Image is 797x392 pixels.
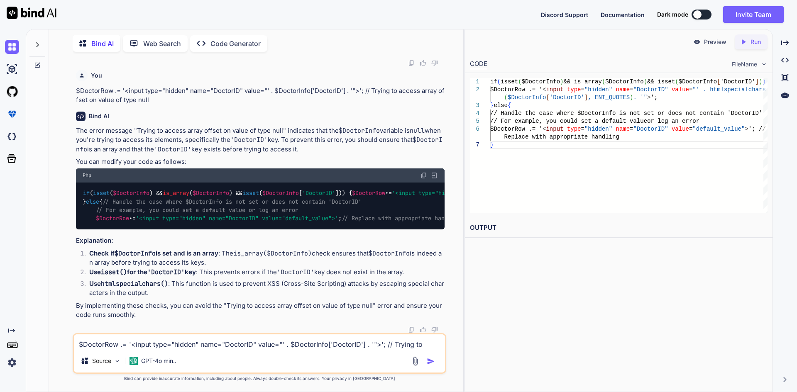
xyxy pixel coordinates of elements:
[7,7,56,19] img: Bind AI
[83,189,747,223] code: ( ( ) && ( ) && ( [ ])) { .= . ( [ ], ENT_QUOTES) . ; } { .= ; }
[342,215,461,222] span: // Replace with appropriate handling
[193,190,229,197] span: $DoctorInfo
[755,78,758,85] span: ]
[470,86,479,94] div: 2
[91,39,114,49] p: Bind AI
[103,198,362,205] span: // Handle the case where $DoctorInfo is not set or does not contain 'DoctorID'
[689,86,692,93] span: =
[760,61,768,68] img: chevron down
[352,190,385,197] span: $DoctorRow
[5,62,19,76] img: ai-studio
[546,126,563,132] span: input
[130,357,138,365] img: GPT-4o mini
[567,126,581,132] span: type
[720,78,755,85] span: 'DoctorID'
[490,118,647,124] span: // For example, you could set a default value
[73,375,446,382] p: Bind can provide inaccurate information, including about people. Always double-check its answers....
[490,102,494,109] span: }
[490,86,543,93] span: $DoctorRow .= '
[672,86,689,93] span: value
[543,86,546,93] span: <
[465,218,773,238] h2: OUTPUT
[647,118,699,124] span: or log an error
[83,172,91,179] span: Php
[101,268,127,276] code: isset()
[762,78,765,85] span: )
[115,249,156,258] code: $DoctorInfo
[431,326,438,333] img: dislike
[470,110,479,117] div: 4
[630,126,633,132] span: =
[748,126,765,132] span: '; //
[650,94,658,101] span: ';
[692,86,765,93] span: "' . htmlspecialchars
[693,38,701,46] img: preview
[101,280,168,288] code: htmlspecialchars()
[163,190,189,197] span: is_array
[584,94,588,101] span: ]
[369,249,410,258] code: $DoctorInfo
[89,280,168,287] strong: Use
[560,78,563,85] span: )
[262,190,299,197] span: $DoctorInfo
[302,190,335,197] span: 'DoctorID'
[581,86,584,93] span: =
[96,206,298,214] span: // For example, you could set a default value or log an error
[230,136,268,144] code: 'DoctorID'
[543,126,546,132] span: <
[650,110,762,117] span: t or does not contain 'DoctorID'
[616,86,630,93] span: name
[154,145,191,153] code: 'DoctorID'
[723,6,784,23] button: Invite Team
[91,71,102,80] h6: You
[86,198,99,205] span: else
[633,94,647,101] span: . '"
[83,190,90,197] span: if
[490,110,650,117] span: // Handle the case where $DoctorInfo is not se
[242,190,259,197] span: isset
[233,249,312,258] code: is_array($DoctorInfo)
[732,60,757,68] span: FileName
[588,94,630,101] span: , ENT_QUOTES
[76,86,445,105] p: $DoctorRow .= '<input type="hidden" name="DoctorID" value="' . $DoctorInfo['DoctorID'] . '">'; //...
[76,236,445,246] h3: Explanation:
[563,78,601,85] span: && is_array
[5,107,19,121] img: premium
[501,78,518,85] span: isset
[420,60,426,66] img: like
[147,268,185,276] code: 'DoctorID'
[584,126,612,132] span: "hidden"
[504,94,507,101] span: (
[420,326,426,333] img: like
[508,94,546,101] span: $DoctorInfo
[581,126,584,132] span: =
[541,10,588,19] button: Discord Support
[408,60,415,66] img: copy
[5,40,19,54] img: chat
[421,172,427,179] img: copy
[675,78,678,85] span: (
[546,86,563,93] span: input
[602,78,605,85] span: (
[490,126,543,132] span: $DoctorRow .= '
[114,358,121,365] img: Pick Models
[490,141,494,148] span: }
[411,356,420,366] img: attachment
[89,249,218,257] strong: Check if is set and is an array
[546,94,549,101] span: [
[647,78,675,85] span: && isset
[470,78,479,86] div: 1
[647,94,650,101] span: >
[408,326,415,333] img: copy
[92,357,111,365] p: Source
[427,357,435,365] img: icon
[689,126,692,132] span: =
[672,126,689,132] span: value
[605,78,643,85] span: $DoctorInfo
[210,39,261,49] p: Code Generator
[494,102,508,109] span: else
[549,94,584,101] span: 'DoctorID'
[630,94,633,101] span: )
[497,78,500,85] span: (
[630,86,633,93] span: =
